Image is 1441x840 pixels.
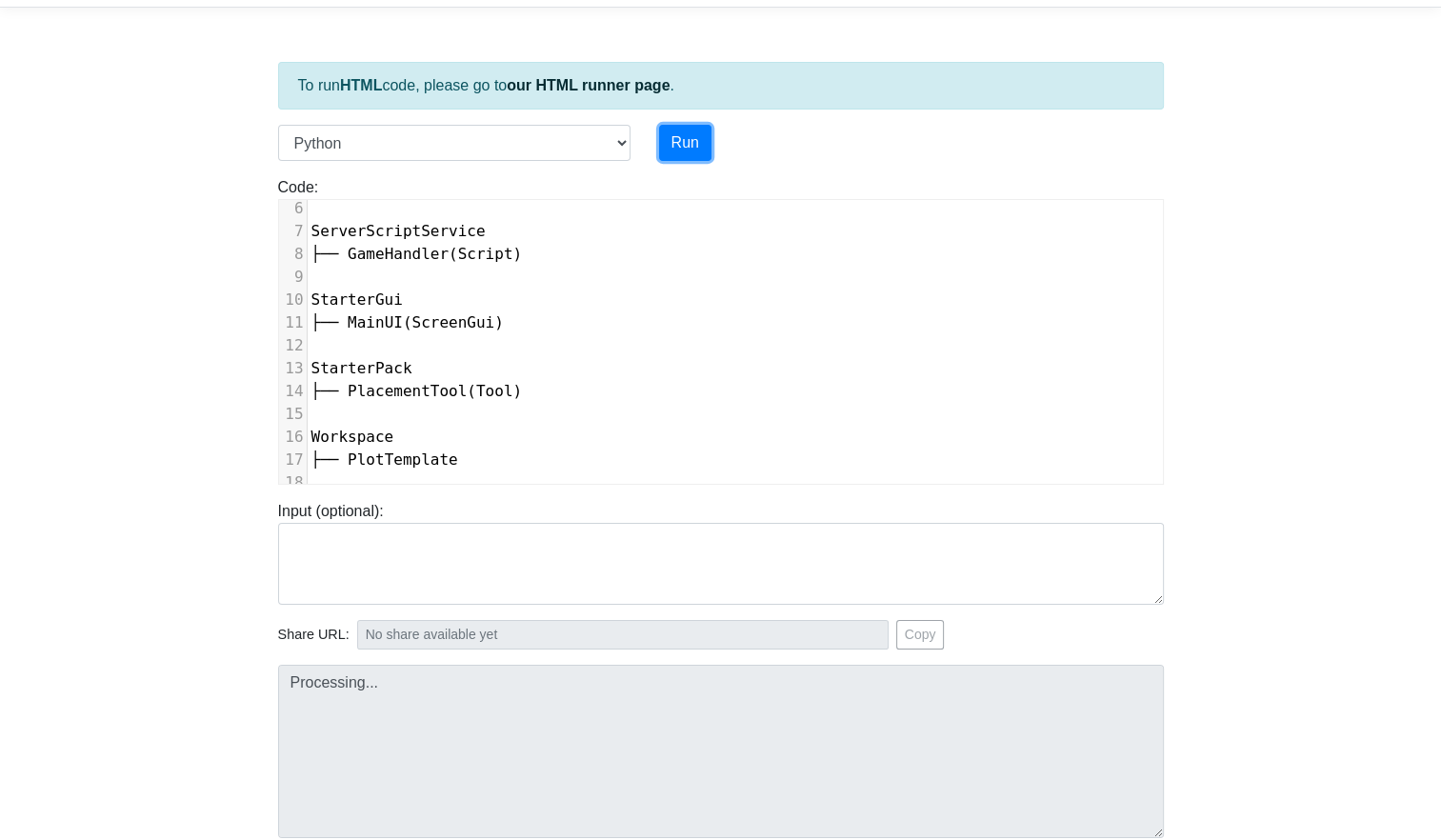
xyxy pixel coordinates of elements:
span: StarterPack [311,359,412,377]
div: Input (optional): [264,500,1178,605]
div: 7 [279,220,307,243]
span: PlacementTool [348,382,467,400]
div: 18 [279,471,307,494]
div: 12 [279,334,307,357]
button: Run [659,125,711,161]
span: ServerScriptService [311,222,486,240]
div: 11 [279,311,307,334]
span: ( ) [311,382,523,400]
span: Script [458,245,513,263]
strong: HTML [340,77,382,93]
span: ( ) [311,245,523,263]
a: our HTML runner page [507,77,670,93]
div: 17 [279,449,307,471]
span: ├── [311,382,339,400]
span: ├── [311,245,339,263]
button: Copy [896,620,945,650]
span: ScreenGui [411,313,494,331]
span: MainUI [348,313,403,331]
div: 14 [279,380,307,403]
span: Workspace [311,428,394,446]
span: ├── [311,450,339,469]
div: 13 [279,357,307,380]
span: PlotTemplate [348,450,458,469]
span: GameHandler [348,245,449,263]
div: 10 [279,289,307,311]
div: 9 [279,266,307,289]
span: ( ) [311,313,504,331]
div: 8 [279,243,307,266]
div: Code: [264,176,1178,485]
span: Share URL: [278,625,350,646]
span: StarterGui [311,290,403,309]
div: 15 [279,403,307,426]
div: 16 [279,426,307,449]
span: ├── [311,313,339,331]
input: No share available yet [357,620,889,650]
div: 6 [279,197,307,220]
span: Tool [476,382,513,400]
div: To run code, please go to . [278,62,1164,110]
